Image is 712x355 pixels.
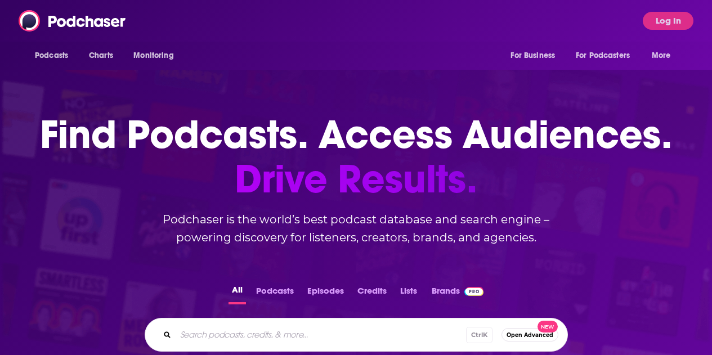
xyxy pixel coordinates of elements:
img: Podchaser Pro [464,287,484,296]
input: Search podcasts, credits, & more... [176,326,466,344]
button: Credits [354,282,390,304]
a: Charts [82,45,120,66]
h1: Find Podcasts. Access Audiences. [40,113,672,201]
button: Podcasts [253,282,297,304]
button: All [229,282,246,304]
h2: Podchaser is the world’s best podcast database and search engine – powering discovery for listene... [131,210,581,246]
span: More [652,48,671,64]
span: For Podcasters [576,48,630,64]
a: BrandsPodchaser Pro [432,282,484,304]
button: open menu [27,45,83,66]
span: Monitoring [133,48,173,64]
button: Log In [643,12,693,30]
span: Ctrl K [466,327,492,343]
button: open menu [644,45,685,66]
span: For Business [511,48,555,64]
img: Podchaser - Follow, Share and Rate Podcasts [19,10,127,32]
div: Search podcasts, credits, & more... [145,318,568,352]
span: New [538,321,558,332]
button: Episodes [304,282,347,304]
span: Podcasts [35,48,68,64]
span: Charts [89,48,113,64]
span: Drive Results. [40,157,672,201]
button: Open AdvancedNew [501,328,558,341]
button: open menu [568,45,646,66]
button: open menu [503,45,569,66]
button: Lists [397,282,420,304]
button: open menu [126,45,188,66]
span: Open Advanced [507,332,553,338]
